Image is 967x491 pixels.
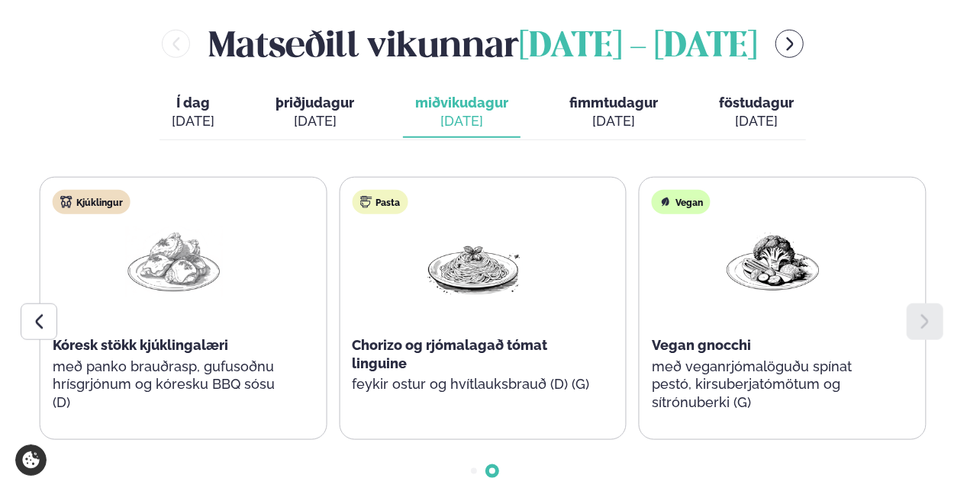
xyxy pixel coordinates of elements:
span: Go to slide 2 [489,468,495,474]
img: chicken.svg [60,196,73,208]
div: [DATE] [276,112,354,130]
h2: Matseðill vikunnar [208,19,757,69]
span: Chorizo og rjómalagað tómat linguine [352,337,547,371]
div: [DATE] [569,112,658,130]
img: Chicken-thighs.png [125,226,223,297]
p: með panko brauðrasp, gufusoðnu hrísgrjónum og kóresku BBQ sósu (D) [53,358,295,412]
button: menu-btn-left [162,30,190,58]
span: Go to slide 1 [471,468,477,474]
div: [DATE] [172,112,214,130]
button: miðvikudagur [DATE] [403,88,521,138]
span: Í dag [172,94,214,112]
img: Vegan.png [724,226,822,297]
button: Í dag [DATE] [160,88,227,138]
div: [DATE] [415,112,508,130]
span: þriðjudagur [276,95,354,111]
button: föstudagur [DATE] [707,88,806,138]
span: miðvikudagur [415,95,508,111]
span: fimmtudagur [569,95,658,111]
button: menu-btn-right [775,30,804,58]
span: Vegan gnocchi [652,337,751,353]
button: þriðjudagur [DATE] [263,88,366,138]
p: með veganrjómalöguðu spínat pestó, kirsuberjatómötum og sítrónuberki (G) [652,358,894,412]
img: Spagetti.png [424,226,522,297]
p: feykir ostur og hvítlauksbrauð (D) (G) [352,375,595,393]
div: Vegan [652,190,711,214]
span: Kóresk stökk kjúklingalæri [53,337,228,353]
div: Pasta [352,190,408,214]
img: pasta.svg [359,196,372,208]
div: [DATE] [719,112,794,130]
a: Cookie settings [15,444,47,476]
img: Vegan.svg [659,196,672,208]
span: föstudagur [719,95,794,111]
div: Kjúklingur [53,190,131,214]
span: [DATE] - [DATE] [519,30,757,64]
button: fimmtudagur [DATE] [557,88,670,138]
